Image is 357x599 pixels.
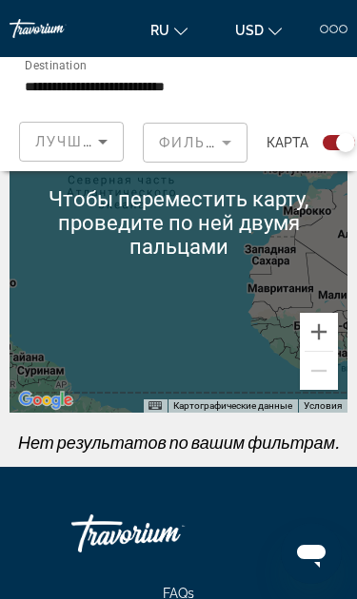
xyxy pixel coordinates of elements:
[14,388,77,413] a: Открыть эту область в Google Картах (в новом окне)
[235,23,264,38] span: USD
[150,23,169,38] span: ru
[25,58,87,71] span: Destination
[143,122,248,164] button: Filter
[71,505,262,562] a: Travorium
[267,129,308,156] span: карта
[173,399,292,413] button: Картографические данные
[141,16,197,44] button: Change language
[300,352,338,390] button: Уменьшить
[300,313,338,351] button: Увеличить
[304,400,342,411] a: Условия (ссылка откроется в новой вкладке)
[14,388,77,413] img: Google
[35,134,238,149] span: Лучшие предложения
[35,130,108,153] mat-select: Sort by
[226,16,291,44] button: Change currency
[149,399,162,413] button: Быстрые клавиши
[281,523,342,584] iframe: Кнопка запуска окна обмена сообщениями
